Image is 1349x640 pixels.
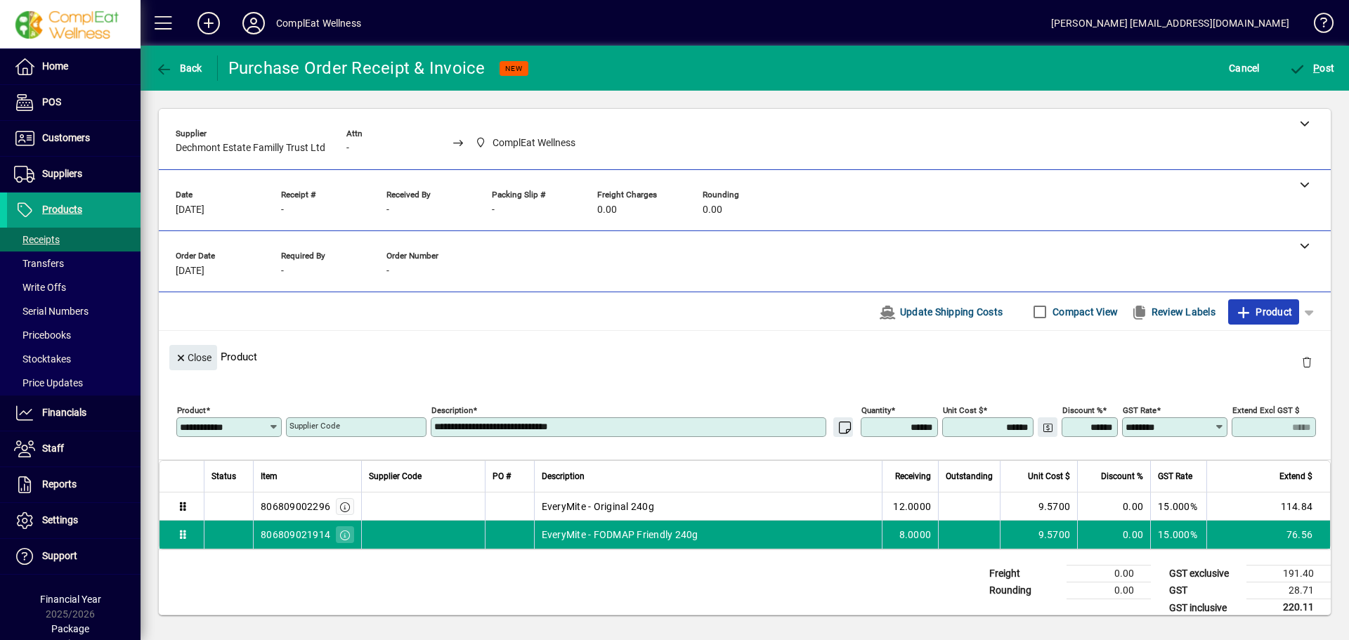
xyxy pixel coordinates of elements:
span: Financial Year [40,594,101,605]
td: GST [1162,582,1246,599]
a: Support [7,539,141,574]
span: Write Offs [14,282,66,293]
span: Suppliers [42,168,82,179]
span: Update Shipping Costs [879,301,1003,323]
mat-label: Product [177,405,206,415]
span: Close [175,346,211,370]
td: 0.00 [1067,566,1151,582]
span: - [346,143,349,154]
td: 0.00 [1067,582,1151,599]
span: Price Updates [14,377,83,388]
span: Review Labels [1130,301,1216,323]
app-page-header-button: Delete [1290,355,1324,368]
label: Compact View [1050,305,1118,319]
mat-label: Supplier Code [289,421,340,431]
td: GST exclusive [1162,566,1246,582]
span: GST Rate [1158,469,1192,484]
td: 76.56 [1206,521,1330,549]
span: PO # [493,469,511,484]
span: Stocktakes [14,353,71,365]
span: [DATE] [176,204,204,216]
mat-label: Description [431,405,473,415]
mat-label: Quantity [861,405,891,415]
button: Post [1286,55,1338,81]
span: NEW [505,64,523,73]
button: Update Shipping Costs [873,299,1008,325]
span: 0.00 [597,204,617,216]
a: Suppliers [7,157,141,192]
span: 12.0000 [893,499,931,514]
span: 9.5700 [1038,528,1071,542]
div: [PERSON_NAME] [EMAIL_ADDRESS][DOMAIN_NAME] [1051,12,1289,34]
a: Receipts [7,228,141,252]
a: POS [7,85,141,120]
td: EveryMite - Original 240g [534,492,882,521]
span: 9.5700 [1038,499,1071,514]
span: Extend $ [1279,469,1312,484]
span: - [386,266,389,277]
span: Pricebooks [14,329,71,341]
span: POS [42,96,61,107]
span: 0.00 [703,204,722,216]
span: Unit Cost $ [1028,469,1070,484]
span: Reports [42,478,77,490]
td: EveryMite - FODMAP Friendly 240g [534,521,882,549]
span: - [492,204,495,216]
a: Knowledge Base [1303,3,1331,48]
td: Freight [982,566,1067,582]
button: Cancel [1225,55,1263,81]
span: Product [1235,301,1292,323]
div: ComplEat Wellness [276,12,361,34]
app-page-header-button: Close [166,351,221,363]
app-page-header-button: Back [141,55,218,81]
td: 0.00 [1077,521,1150,549]
span: Back [155,63,202,74]
span: Status [211,469,236,484]
a: Price Updates [7,371,141,395]
span: Financials [42,407,86,418]
span: 8.0000 [899,528,932,542]
span: ComplEat Wellness [493,136,575,150]
span: Serial Numbers [14,306,89,317]
button: Product [1228,299,1299,325]
span: Outstanding [946,469,993,484]
a: Transfers [7,252,141,275]
a: Pricebooks [7,323,141,347]
td: Rounding [982,582,1067,599]
a: Staff [7,431,141,466]
button: Close [169,345,217,370]
td: 0.00 [1077,492,1150,521]
span: Description [542,469,585,484]
span: [DATE] [176,266,204,277]
span: Discount % [1101,469,1143,484]
span: Item [261,469,278,484]
a: Customers [7,121,141,156]
span: Customers [42,132,90,143]
mat-label: Discount % [1062,405,1102,415]
span: Package [51,623,89,634]
button: Back [152,55,206,81]
button: Delete [1290,345,1324,379]
span: Supplier Code [369,469,422,484]
a: Stocktakes [7,347,141,371]
td: 220.11 [1246,599,1331,617]
span: Products [42,204,82,215]
td: 191.40 [1246,566,1331,582]
span: Settings [42,514,78,525]
div: 806809002296 [261,499,330,514]
span: - [386,204,389,216]
a: Write Offs [7,275,141,299]
div: Product [159,331,1331,382]
a: Settings [7,503,141,538]
span: Cancel [1229,57,1260,79]
span: Staff [42,443,64,454]
span: Support [42,550,77,561]
div: Purchase Order Receipt & Invoice [228,57,485,79]
a: Reports [7,467,141,502]
a: Financials [7,396,141,431]
td: 28.71 [1246,582,1331,599]
mat-label: GST rate [1123,405,1156,415]
span: Home [42,60,68,72]
td: 15.000% [1150,521,1206,549]
span: P [1313,63,1319,74]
